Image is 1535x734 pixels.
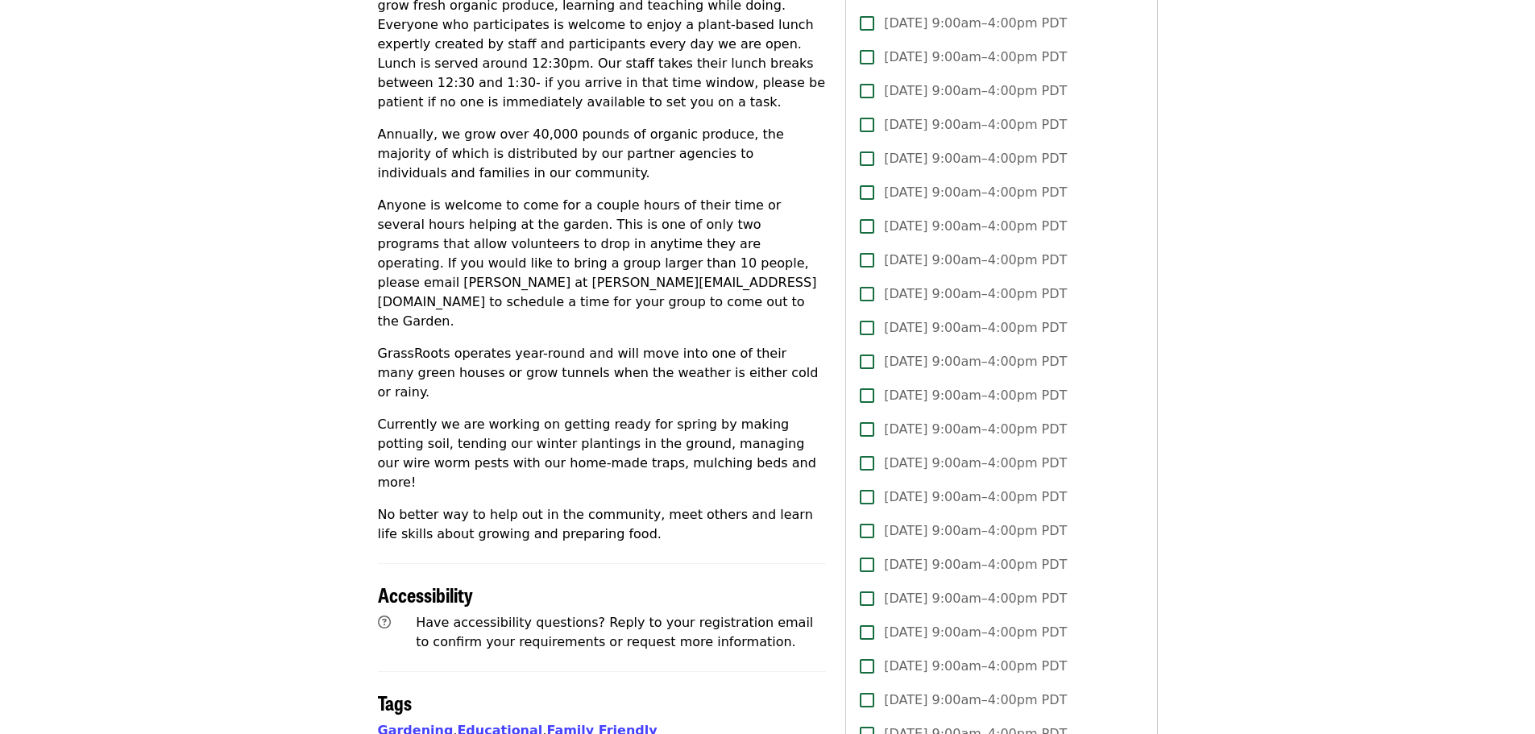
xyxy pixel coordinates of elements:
span: Have accessibility questions? Reply to your registration email to confirm your requirements or re... [416,615,813,649]
span: [DATE] 9:00am–4:00pm PDT [884,623,1067,642]
span: [DATE] 9:00am–4:00pm PDT [884,487,1067,507]
span: [DATE] 9:00am–4:00pm PDT [884,149,1067,168]
span: [DATE] 9:00am–4:00pm PDT [884,14,1067,33]
span: [DATE] 9:00am–4:00pm PDT [884,284,1067,304]
span: [DATE] 9:00am–4:00pm PDT [884,521,1067,541]
p: Anyone is welcome to come for a couple hours of their time or several hours helping at the garden... [378,196,827,331]
p: Annually, we grow over 40,000 pounds of organic produce, the majority of which is distributed by ... [378,125,827,183]
span: Accessibility [378,580,473,608]
span: [DATE] 9:00am–4:00pm PDT [884,48,1067,67]
span: [DATE] 9:00am–4:00pm PDT [884,81,1067,101]
span: [DATE] 9:00am–4:00pm PDT [884,183,1067,202]
span: [DATE] 9:00am–4:00pm PDT [884,454,1067,473]
span: [DATE] 9:00am–4:00pm PDT [884,657,1067,676]
span: [DATE] 9:00am–4:00pm PDT [884,352,1067,371]
p: No better way to help out in the community, meet others and learn life skills about growing and p... [378,505,827,544]
i: question-circle icon [378,615,391,630]
span: [DATE] 9:00am–4:00pm PDT [884,318,1067,338]
p: GrassRoots operates year-round and will move into one of their many green houses or grow tunnels ... [378,344,827,402]
span: [DATE] 9:00am–4:00pm PDT [884,251,1067,270]
span: [DATE] 9:00am–4:00pm PDT [884,386,1067,405]
span: [DATE] 9:00am–4:00pm PDT [884,217,1067,236]
span: Tags [378,688,412,716]
p: Currently we are working on getting ready for spring by making potting soil, tending our winter p... [378,415,827,492]
span: [DATE] 9:00am–4:00pm PDT [884,115,1067,135]
span: [DATE] 9:00am–4:00pm PDT [884,690,1067,710]
span: [DATE] 9:00am–4:00pm PDT [884,555,1067,574]
span: [DATE] 9:00am–4:00pm PDT [884,589,1067,608]
span: [DATE] 9:00am–4:00pm PDT [884,420,1067,439]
